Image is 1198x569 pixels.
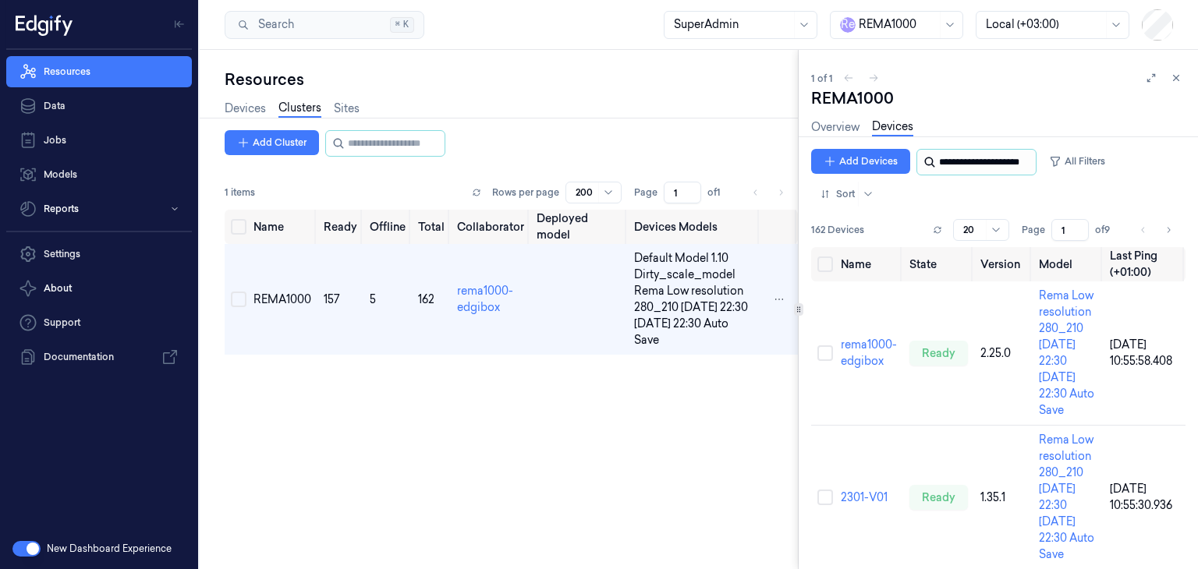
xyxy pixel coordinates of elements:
th: Ready [317,210,363,244]
span: 157 [324,292,340,306]
a: Models [6,159,192,190]
div: 1.35.1 [980,489,1026,506]
a: Sites [334,101,360,117]
span: of 9 [1095,223,1120,237]
button: Select all [231,219,246,235]
a: rema1000-edgibox [841,338,897,368]
a: Clusters [278,100,321,118]
span: 1 of 1 [811,72,833,85]
div: Rema Low resolution 280_210 [DATE] 22:30 [DATE] 22:30 Auto Save [1039,288,1097,419]
span: Search [252,16,294,33]
a: Devices [225,101,266,117]
div: REMA1000 [253,292,311,308]
th: Deployed model [530,210,629,244]
th: Offline [363,210,412,244]
button: Search⌘K [225,11,424,39]
th: Total [412,210,451,244]
nav: pagination [745,182,792,203]
th: Collaborator [451,210,530,244]
a: Settings [6,239,192,270]
a: Data [6,90,192,122]
a: 2301-V01 [841,490,888,504]
a: Jobs [6,125,192,156]
th: Name [247,210,317,244]
span: 162 [418,292,434,306]
button: Go to next page [1157,219,1179,241]
button: Select row [231,292,246,307]
span: 162 Devices [811,223,864,237]
div: [DATE] 10:55:30.936 [1110,481,1179,514]
span: of 1 [707,186,732,200]
a: Documentation [6,341,192,373]
th: Devices Models [628,210,760,244]
button: About [6,273,192,304]
p: Rows per page [492,186,559,200]
button: All Filters [1043,149,1111,174]
span: Page [1022,223,1045,237]
nav: pagination [1132,219,1179,241]
th: State [903,247,974,281]
div: Rema Low resolution 280_210 [DATE] 22:30 [DATE] 22:30 Auto Save [1039,432,1097,563]
div: Rema Low resolution 280_210 [DATE] 22:30 [DATE] 22:30 Auto Save [634,283,754,348]
div: Resources [225,69,798,90]
a: rema1000-edgibox [457,284,513,314]
button: Toggle Navigation [167,12,192,37]
th: Last Ping (+01:00) [1104,247,1186,281]
button: Add Devices [811,149,910,174]
a: Overview [811,119,860,136]
th: Model [1033,247,1104,281]
button: Add Cluster [225,130,319,155]
a: Resources [6,56,192,87]
th: Version [974,247,1033,281]
button: Reports [6,193,192,224]
button: Select all [817,256,833,272]
div: Dirty_scale_model [634,267,754,283]
th: Name [835,247,903,281]
div: 2.25.0 [980,345,1026,362]
span: R e [840,17,856,33]
a: Support [6,307,192,338]
div: ready [909,485,968,510]
div: REMA1000 [811,87,923,109]
span: 1 items [225,186,255,200]
button: Select row [817,489,833,505]
span: Page [634,186,657,200]
button: Select row [817,345,833,361]
span: 5 [370,292,376,306]
div: [DATE] 10:55:58.408 [1110,337,1179,369]
div: Default Model 1.10 [634,250,754,267]
a: Devices [872,118,913,136]
div: ready [909,341,968,366]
